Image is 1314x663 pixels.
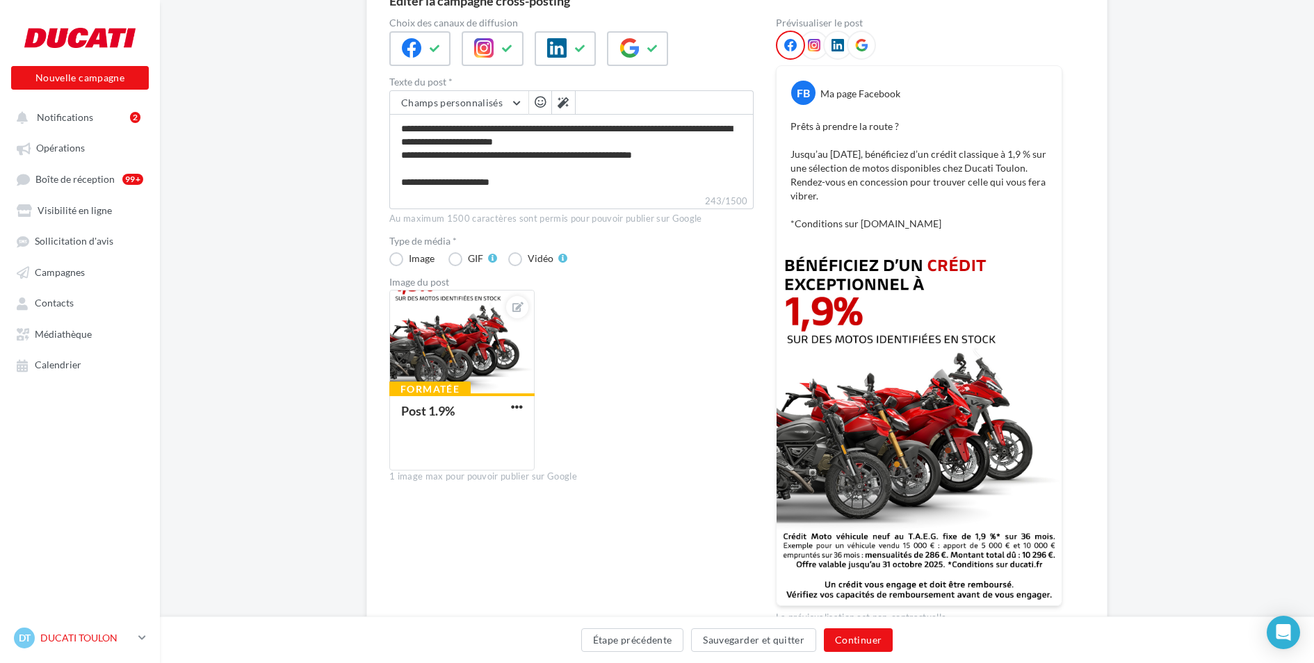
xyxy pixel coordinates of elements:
div: Formatée [389,382,471,397]
p: DUCATI TOULON [40,631,133,645]
button: Nouvelle campagne [11,66,149,90]
div: 99+ [122,174,143,185]
div: Ma page Facebook [820,87,900,101]
div: Prévisualiser le post [776,18,1062,28]
label: Type de média * [389,236,754,246]
span: Opérations [36,142,85,154]
button: Notifications 2 [8,104,146,129]
div: Image [409,254,435,263]
div: Post 1.9% [401,403,455,418]
span: Champs personnalisés [401,97,503,108]
div: 2 [130,112,140,123]
a: Contacts [8,290,152,315]
label: Choix des canaux de diffusion [389,18,754,28]
div: Vidéo [528,254,553,263]
a: Campagnes [8,259,152,284]
label: Texte du post * [389,77,754,87]
p: Prêts à prendre la route ? Jusqu’au [DATE], bénéficiez d’un crédit classique à 1,9 % sur une séle... [790,120,1048,231]
span: Boîte de réception [35,173,115,185]
a: Sollicitation d'avis [8,228,152,253]
span: Calendrier [35,359,81,371]
span: Notifications [37,111,93,123]
button: Sauvegarder et quitter [691,628,816,652]
label: 243/1500 [389,194,754,209]
span: Visibilité en ligne [38,204,112,216]
div: Image du post [389,277,754,287]
span: DT [19,631,31,645]
button: Champs personnalisés [390,91,528,115]
button: Continuer [824,628,893,652]
a: Médiathèque [8,321,152,346]
span: Campagnes [35,266,85,278]
div: 1 image max pour pouvoir publier sur Google [389,470,754,483]
div: Open Intercom Messenger [1267,616,1300,649]
div: FB [791,81,816,105]
div: La prévisualisation est non-contractuelle [776,606,1062,624]
a: Visibilité en ligne [8,197,152,222]
div: GIF [468,254,483,263]
a: DT DUCATI TOULON [11,625,149,651]
a: Opérations [8,135,152,160]
span: Contacts [35,297,74,309]
button: Étape précédente [581,628,684,652]
div: Au maximum 1500 caractères sont permis pour pouvoir publier sur Google [389,213,754,225]
span: Sollicitation d'avis [35,236,113,247]
span: Médiathèque [35,328,92,340]
a: Calendrier [8,352,152,377]
a: Boîte de réception99+ [8,166,152,192]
